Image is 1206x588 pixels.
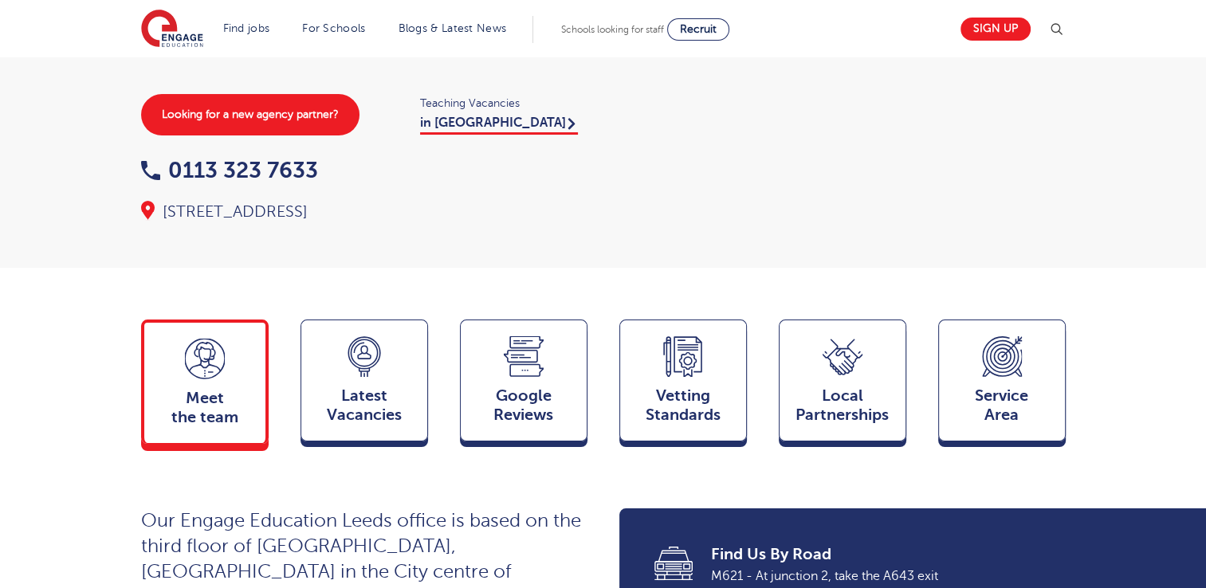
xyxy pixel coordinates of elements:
a: Sign up [960,18,1031,41]
img: Engage Education [141,10,203,49]
span: Local Partnerships [788,386,898,425]
a: Looking for a new agency partner? [141,94,359,135]
span: Vetting Standards [628,386,738,425]
a: Blogs & Latest News [399,22,507,34]
a: Local Partnerships [779,319,906,449]
a: GoogleReviews [460,319,587,449]
div: [STREET_ADDRESS] [141,201,587,223]
span: Latest Vacancies [309,386,419,425]
span: Meet the team [152,389,257,427]
a: Meetthe team [141,319,269,451]
a: Recruit [667,18,729,41]
span: Schools looking for staff [561,24,664,35]
a: Find jobs [223,22,270,34]
a: ServiceArea [938,319,1066,449]
a: For Schools [302,22,365,34]
span: Google Reviews [469,386,579,425]
a: 0113 323 7633 [141,158,318,182]
span: Recruit [680,23,717,35]
span: M621 - At junction 2, take the A643 exit [711,566,1043,586]
span: Service Area [947,386,1057,425]
a: VettingStandards [619,319,747,449]
a: in [GEOGRAPHIC_DATA] [420,116,578,135]
span: Find Us By Road [711,543,1043,566]
span: Teaching Vacancies [420,94,587,112]
a: LatestVacancies [301,319,428,449]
